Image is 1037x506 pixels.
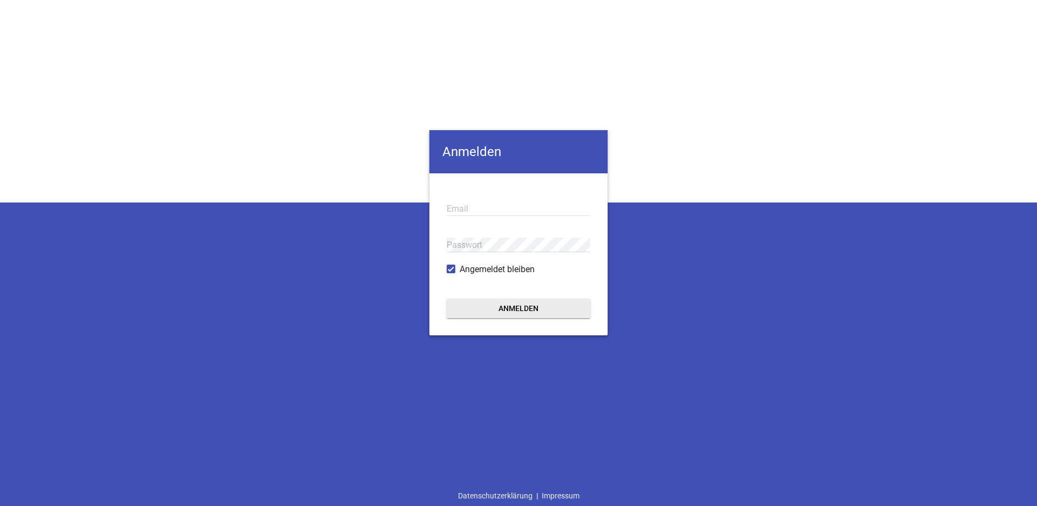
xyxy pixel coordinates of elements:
[454,485,583,506] div: |
[454,485,536,506] a: Datenschutzerklärung
[447,299,590,318] button: Anmelden
[429,130,608,173] h4: Anmelden
[538,485,583,506] a: Impressum
[460,263,535,276] span: Angemeldet bleiben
